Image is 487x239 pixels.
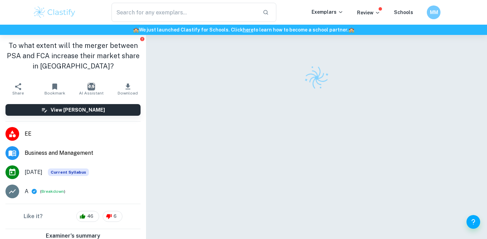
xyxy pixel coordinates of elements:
span: 6 [110,213,120,220]
span: AI Assistant [79,91,104,96]
button: AI Assistant [73,79,110,99]
span: ( ) [40,188,65,195]
img: Clastify logo [33,5,76,19]
button: View [PERSON_NAME] [5,104,141,116]
span: Download [118,91,138,96]
a: here [243,27,253,33]
button: Breakdown [41,188,64,194]
p: A [25,187,28,196]
span: 🏫 [133,27,139,33]
button: MM [427,5,440,19]
h6: Like it? [24,212,43,221]
span: Bookmark [44,91,65,96]
img: Clastify logo [301,62,333,94]
span: Share [12,91,24,96]
div: 46 [76,211,99,222]
h6: MM [430,9,438,16]
span: EE [25,130,141,138]
p: Review [357,9,380,16]
input: Search for any exemplars... [111,3,257,22]
span: 46 [83,213,97,220]
p: Exemplars [312,8,343,16]
span: 🏫 [348,27,354,33]
img: AI Assistant [88,83,95,90]
div: This exemplar is based on the current syllabus. Feel free to refer to it for inspiration/ideas wh... [48,168,89,176]
button: Download [109,79,146,99]
button: Bookmark [37,79,73,99]
button: Report issue [140,36,145,41]
span: Current Syllabus [48,168,89,176]
h6: View [PERSON_NAME] [51,106,105,114]
a: Schools [394,10,413,15]
div: 6 [103,211,122,222]
h1: To what extent will the merger between PSA and FCA increase their market share in [GEOGRAPHIC_DATA]? [5,40,141,71]
h6: We just launched Clastify for Schools. Click to learn how to become a school partner. [1,26,486,34]
button: Help and Feedback [466,215,480,229]
span: Business and Management [25,149,141,157]
span: [DATE] [25,168,42,176]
